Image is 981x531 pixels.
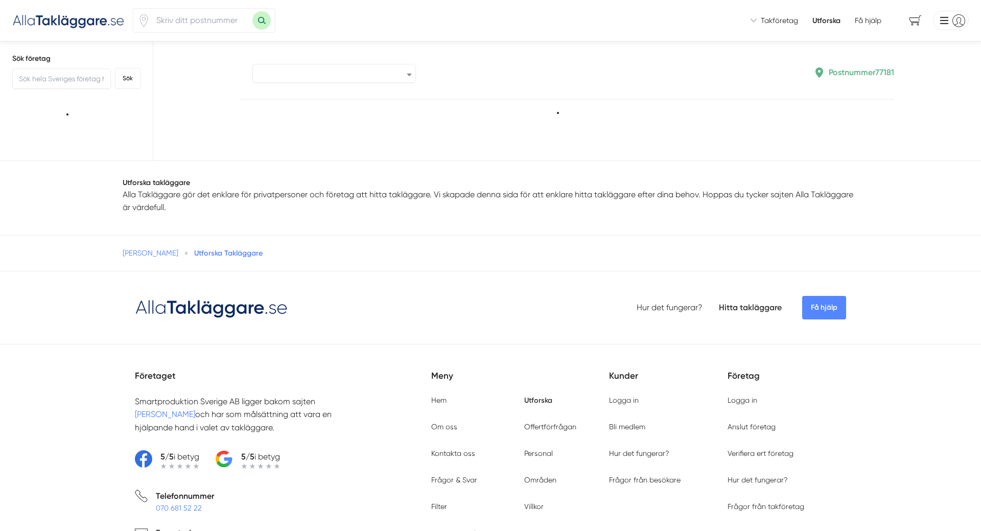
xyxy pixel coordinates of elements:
[609,423,645,431] a: Bli medlem
[431,396,447,404] a: Hem
[12,68,111,89] input: Sök hela Sveriges företag här...
[160,452,174,461] strong: 5/5
[524,423,576,431] a: Offertförfrågan
[761,15,798,26] span: Takföretag
[137,14,150,27] span: Klicka för att använda din position.
[135,450,199,469] a: 5/5i betyg
[431,423,457,431] a: Om oss
[812,15,840,26] a: Utforska
[524,396,552,405] a: Utforska
[609,449,669,457] a: Hur det fungerar?
[524,476,556,484] a: Områden
[728,423,776,431] a: Anslut företag
[855,15,881,26] span: Få hjälp
[524,449,553,457] a: Personal
[728,449,793,457] a: Verifiera ert företag
[135,409,195,419] a: [PERSON_NAME]
[241,452,254,461] strong: 5/5
[252,11,271,30] button: Sök med postnummer
[802,296,846,319] span: Få hjälp
[431,449,475,457] a: Kontakta oss
[184,248,188,258] span: »
[431,502,447,511] a: Filter
[123,249,178,257] a: [PERSON_NAME]
[829,66,894,79] p: Postnummer 77181
[728,502,804,511] a: Frågor från takföretag
[524,502,544,511] a: Villkor
[431,476,477,484] a: Frågor & Svar
[123,188,858,214] p: Alla Takläggare gör det enklare för privatpersoner och företag att hitta takläggare. Vi skapade d...
[137,14,150,27] svg: Pin / Karta
[637,303,703,312] a: Hur det fungerar?
[115,68,141,89] button: Sök
[12,12,125,29] img: Alla Takläggare
[135,369,431,395] h5: Företaget
[123,177,858,188] h1: Utforska takläggare
[609,396,639,404] a: Logga in
[135,296,288,319] img: Logotyp Alla Takläggare
[609,369,728,395] h5: Kunder
[194,248,263,258] a: Utforska Takläggare
[150,9,252,32] input: Skriv ditt postnummer
[123,248,858,258] nav: Breadcrumb
[728,476,788,484] a: Hur det fungerar?
[12,54,141,64] h5: Sök företag
[431,369,609,395] h5: Meny
[902,12,929,30] span: navigation-cart
[719,303,782,312] a: Hitta takläggare
[241,450,280,463] p: i betyg
[728,396,757,404] a: Logga in
[160,450,199,463] p: i betyg
[135,490,148,502] svg: Telefon
[135,395,364,434] p: Smartproduktion Sverige AB ligger bakom sajten och har som målsättning att vara en hjälpande hand...
[609,476,681,484] a: Frågor från besökare
[156,490,214,502] p: Telefonnummer
[728,369,846,395] h5: Företag
[216,450,280,469] a: 5/5i betyg
[156,504,202,512] a: 070 681 52 22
